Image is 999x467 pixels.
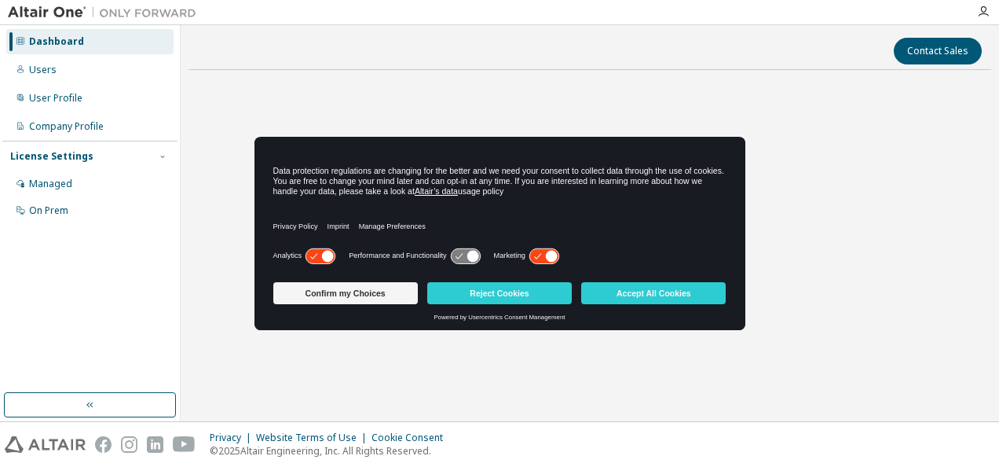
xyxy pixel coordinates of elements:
[29,204,68,217] div: On Prem
[29,64,57,76] div: Users
[121,436,137,453] img: instagram.svg
[173,436,196,453] img: youtube.svg
[371,432,452,444] div: Cookie Consent
[5,436,86,453] img: altair_logo.svg
[147,436,163,453] img: linkedin.svg
[894,38,982,64] button: Contact Sales
[8,5,204,20] img: Altair One
[29,35,84,48] div: Dashboard
[210,432,256,444] div: Privacy
[95,436,112,453] img: facebook.svg
[29,178,72,190] div: Managed
[29,92,82,105] div: User Profile
[10,150,93,163] div: License Settings
[256,432,371,444] div: Website Terms of Use
[210,444,452,458] p: © 2025 Altair Engineering, Inc. All Rights Reserved.
[29,120,104,133] div: Company Profile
